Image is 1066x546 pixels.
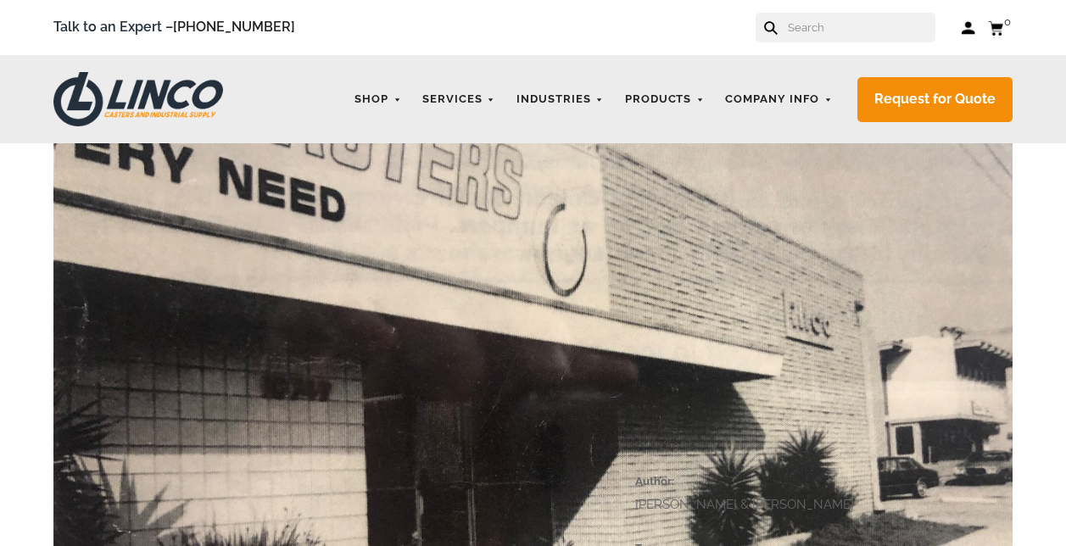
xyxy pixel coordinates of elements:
[786,13,935,42] input: Search
[717,83,840,116] a: Company Info
[857,77,1013,122] a: Request for Quote
[635,474,987,516] div: [PERSON_NAME] & [PERSON_NAME]
[53,16,295,39] span: Talk to an Expert –
[635,474,987,490] h2: Author:
[617,83,713,116] a: Products
[961,19,975,36] a: Log in
[53,72,223,126] img: LINCO CASTERS & INDUSTRIAL SUPPLY
[173,19,295,35] a: [PHONE_NUMBER]
[414,83,504,116] a: Services
[988,17,1013,38] a: 0
[346,83,410,116] a: Shop
[1004,15,1011,28] span: 0
[508,83,612,116] a: Industries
